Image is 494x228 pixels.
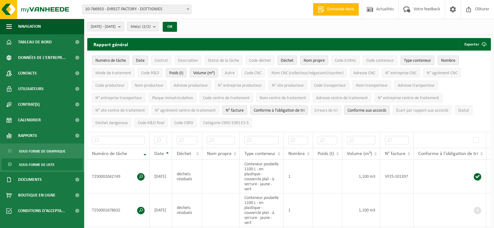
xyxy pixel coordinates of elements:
[92,68,135,77] button: Mode de traitementMode de traitement: Activate to sort
[225,71,235,75] span: Autre
[18,112,41,128] span: Calendrier
[149,93,196,102] button: Plaque immatriculationPlaque immatriculation: Activate to sort
[177,151,191,156] span: Déchet
[18,187,55,203] span: Boutique en ligne
[171,118,197,127] button: Code CSRDCode CSRD: Activate to sort
[193,71,215,75] span: Volume (m³)
[314,108,338,113] span: Erreurs de tri
[423,68,461,77] button: N° agrément CNCN° agrément CNC: Activate to sort
[268,68,347,77] button: Nom CNC (collecteur/négociant/courtier)Nom CNC (collecteur/négociant/courtier): Activate to sort
[418,151,478,156] span: Conforme à l’obligation de tri
[134,118,168,127] button: Code R&D finalCode R&amp;D final: Activate to sort
[400,56,434,65] button: Type conteneurType conteneur: Activate to sort
[92,118,131,127] button: Déchet dangereux : Activate to sort
[95,83,125,88] span: Code producteur
[378,96,439,100] span: N° entreprise centre de traitement
[92,151,127,156] span: Numéro de tâche
[441,58,455,63] span: Nombre
[200,118,252,127] button: Catégorie CSRD ESRS E5-5Catégorie CSRD ESRS E5-5: Activate to sort
[136,58,145,63] span: Date
[92,93,146,102] button: N° entreprise transporteurN° entreprise transporteur: Activate to sort
[172,160,202,193] td: déchets résiduels
[138,68,163,77] button: Code R&DCode R&amp;D: Activate to sort
[281,58,294,63] span: Déchet
[394,80,438,90] button: Adresse transporteurAdresse transporteur: Activate to sort
[141,71,159,75] span: Code R&D
[18,19,41,34] span: Navigation
[83,5,191,14] span: 10-766953 - DIRECT FACTORY - DOTTIGNIES
[300,56,328,65] button: Nom propreNom propre: Activate to sort
[335,58,356,63] span: Code EURAL
[18,50,66,65] span: Données de l'entrepr...
[344,105,390,115] button: Conforme aux accords : Activate to sort
[18,128,37,143] span: Rapports
[221,68,238,77] button: AutreAutre: Activate to sort
[246,56,274,65] button: Code déchetCode déchet: Activate to sort
[459,38,490,51] button: Exporter
[19,145,65,157] span: Sous forme de graphique
[127,22,159,31] button: Site(s)(2/2)
[353,80,391,90] button: Nom transporteurNom transporteur: Activate to sort
[244,151,276,156] span: Type conteneur
[342,160,380,193] td: 1,100 m3
[150,160,172,193] td: [DATE]
[313,93,371,102] button: Adresse centre de traitementAdresse centre de traitement: Activate to sort
[131,22,151,32] span: Site(s)
[132,56,148,65] button: DateDate: Activate to sort
[396,108,448,113] span: Écart par rapport aux accords
[455,105,472,115] button: StatutStatut: Activate to sort
[155,108,216,113] span: N° agrément centre de traitement
[350,68,379,77] button: Adresse CNCAdresse CNC: Activate to sort
[256,93,309,102] button: Nom centre de traitementNom centre de traitement: Activate to sort
[268,80,307,90] button: N° site producteurN° site producteur : Activate to sort
[207,151,232,156] span: Nom propre
[138,121,164,125] span: Code R&D final
[87,160,150,193] td: T250002042749
[170,80,211,90] button: Adresse producteurAdresse producteur: Activate to sort
[218,83,262,88] span: N° entreprise producteur
[18,65,37,81] span: Contacts
[95,121,128,125] span: Déchet dangereux
[166,68,187,77] button: Poids (t)Poids (t): Activate to sort
[398,83,435,88] span: Adresse transporteur
[208,58,239,63] span: Statut de la tâche
[2,145,83,157] a: Sous forme de graphique
[203,96,250,100] span: Code centre de traitement
[385,71,417,75] span: N° entreprise CNC
[331,56,360,65] button: Code EURALCode EURAL: Activate to sort
[150,193,172,227] td: [DATE]
[95,71,131,75] span: Mode de traitement
[95,58,126,63] span: Numéro de tâche
[222,105,247,115] button: N° factureN° facture: Activate to sort
[240,193,284,227] td: Conteneur poubelle 1100 L - en plastique - couvercle plat - à serrure - jaune - vert
[366,58,394,63] span: Code conteneur
[151,105,219,115] button: N° agrément centre de traitementN° agrément centre de traitement: Activate to sort
[380,160,414,193] td: VF25-101397
[152,96,193,100] span: Plaque immatriculation
[342,193,380,227] td: 1,100 m3
[288,151,305,156] span: Nombre
[356,83,388,88] span: Nom transporteur
[348,108,386,113] span: Conforme aux accords
[19,159,55,171] span: Sous forme de liste
[174,121,193,125] span: Code CSRD
[172,193,202,227] td: déchets résiduels
[87,193,150,227] td: T250001678632
[151,56,171,65] button: ContratContrat: Activate to sort
[163,22,177,32] button: OK
[393,105,452,115] button: Écart par rapport aux accordsÉcart par rapport aux accords: Activate to sort
[154,151,164,156] span: Date
[18,172,42,187] span: Documents
[92,105,148,115] button: N° site centre de traitementN° site centre de traitement: Activate to sort
[226,108,244,113] span: N° facture
[245,71,261,75] span: Code CNC
[254,108,305,113] span: Conforme à l’obligation de tri
[92,80,128,90] button: Code producteurCode producteur: Activate to sort
[241,68,265,77] button: Code CNCCode CNC: Activate to sort
[18,97,40,112] span: Contrat(s)
[313,3,359,16] a: Demande devis
[347,151,372,156] span: Volume (m³)
[374,93,443,102] button: N° entreprise centre de traitementN° entreprise centre de traitement: Activate to sort
[311,105,341,115] button: Erreurs de triErreurs de tri: Activate to sort
[174,83,208,88] span: Adresse producteur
